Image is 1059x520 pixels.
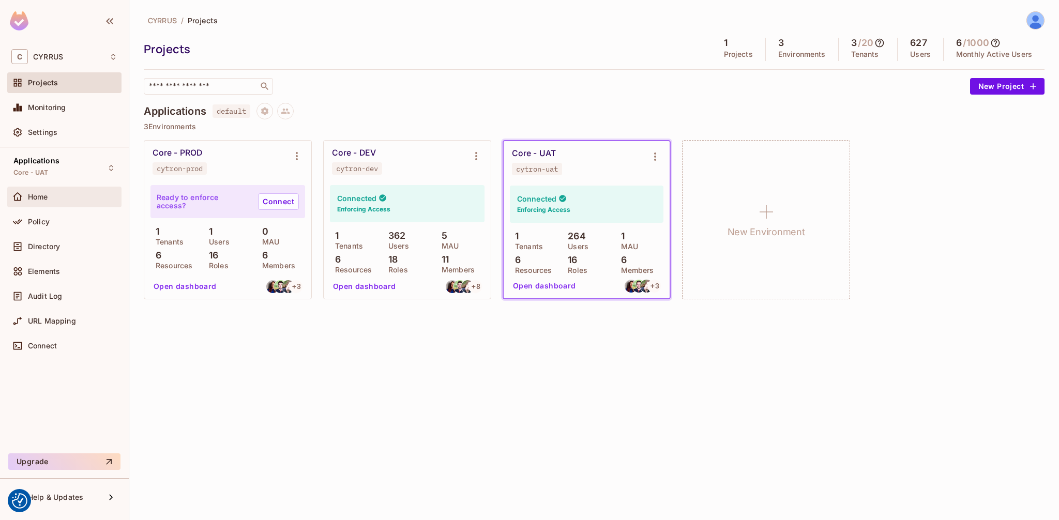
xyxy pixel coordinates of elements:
[330,242,363,250] p: Tenants
[266,280,279,293] img: michaela.sekaninova@morosystems.cz
[625,280,638,293] img: michaela.sekaninova@morosystems.cz
[383,266,408,274] p: Roles
[336,164,378,173] div: cytron-dev
[436,266,475,274] p: Members
[330,266,372,274] p: Resources
[144,105,206,117] h4: Applications
[28,242,60,251] span: Directory
[274,280,287,293] img: martin.dulak@morosystems.cz
[563,266,587,274] p: Roles
[453,280,466,293] img: martin.dulak@morosystems.cz
[11,49,28,64] span: C
[150,226,159,237] p: 1
[28,193,48,201] span: Home
[517,205,570,215] h6: Enforcing Access
[329,278,400,295] button: Open dashboard
[286,146,307,166] button: Environment settings
[516,165,558,173] div: cytron-uat
[330,231,339,241] p: 1
[616,231,625,241] p: 1
[461,280,474,293] img: tomas.rejent@morosystems.cz
[724,38,728,48] h5: 1
[204,226,213,237] p: 1
[563,242,588,251] p: Users
[910,50,931,58] p: Users
[383,254,398,265] p: 18
[10,11,28,30] img: SReyMgAAAABJRU5ErkJggg==
[28,292,62,300] span: Audit Log
[910,38,927,48] h5: 627
[728,224,805,240] h1: New Environment
[157,193,250,210] p: Ready to enforce access?
[13,169,49,177] span: Core - UAT
[149,278,221,295] button: Open dashboard
[332,148,376,158] div: Core - DEV
[858,38,873,48] h5: / 20
[256,108,273,118] span: Project settings
[963,38,989,48] h5: / 1000
[851,38,857,48] h5: 3
[724,50,753,58] p: Projects
[512,148,556,159] div: Core - UAT
[188,16,218,25] span: Projects
[436,254,449,265] p: 11
[148,16,177,25] span: CYRRUS
[28,128,57,136] span: Settings
[153,148,202,158] div: Core - PROD
[383,231,406,241] p: 362
[12,493,27,509] button: Consent Preferences
[616,266,654,274] p: Members
[436,231,447,241] p: 5
[330,254,341,265] p: 6
[13,157,59,165] span: Applications
[213,104,250,118] span: default
[956,38,962,48] h5: 6
[257,250,268,261] p: 6
[383,242,409,250] p: Users
[650,282,659,289] span: + 3
[204,262,229,270] p: Roles
[337,193,376,203] h4: Connected
[28,79,58,87] span: Projects
[28,218,50,226] span: Policy
[510,242,543,251] p: Tenants
[956,50,1032,58] p: Monthly Active Users
[563,231,586,241] p: 264
[510,231,519,241] p: 1
[517,194,556,204] h4: Connected
[28,342,57,350] span: Connect
[778,38,784,48] h5: 3
[632,280,645,293] img: martin.dulak@morosystems.cz
[8,453,120,470] button: Upgrade
[12,493,27,509] img: Revisit consent button
[144,123,1045,131] p: 3 Environments
[257,238,279,246] p: MAU
[258,193,299,210] a: Connect
[181,16,184,25] li: /
[640,280,653,293] img: tomas.rejent@morosystems.cz
[204,238,230,246] p: Users
[282,280,295,293] img: tomas.rejent@morosystems.cz
[510,255,521,265] p: 6
[645,146,665,167] button: Environment settings
[28,317,76,325] span: URL Mapping
[144,41,706,57] div: Projects
[563,255,577,265] p: 16
[28,103,66,112] span: Monitoring
[436,242,459,250] p: MAU
[1027,12,1044,29] img: Antonín Lavička
[150,238,184,246] p: Tenants
[28,493,83,501] span: Help & Updates
[337,205,390,214] h6: Enforcing Access
[446,280,459,293] img: michaela.sekaninova@morosystems.cz
[509,278,580,294] button: Open dashboard
[150,262,192,270] p: Resources
[28,267,60,276] span: Elements
[616,242,638,251] p: MAU
[616,255,627,265] p: 6
[778,50,826,58] p: Environments
[150,250,161,261] p: 6
[257,226,268,237] p: 0
[466,146,487,166] button: Environment settings
[157,164,203,173] div: cytron-prod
